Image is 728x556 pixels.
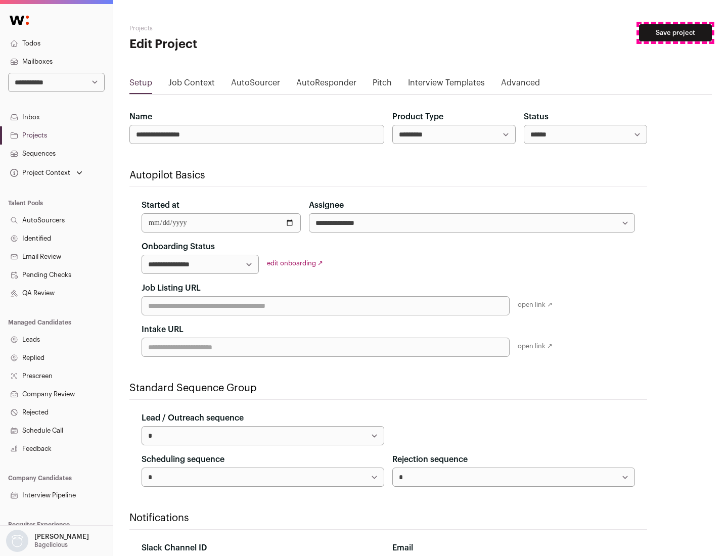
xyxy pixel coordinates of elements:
[296,77,356,93] a: AutoResponder
[129,511,647,525] h2: Notifications
[639,24,712,41] button: Save project
[34,533,89,541] p: [PERSON_NAME]
[524,111,549,123] label: Status
[129,77,152,93] a: Setup
[142,282,201,294] label: Job Listing URL
[408,77,485,93] a: Interview Templates
[8,166,84,180] button: Open dropdown
[129,168,647,182] h2: Autopilot Basics
[8,169,70,177] div: Project Context
[373,77,392,93] a: Pitch
[142,412,244,424] label: Lead / Outreach sequence
[4,10,34,30] img: Wellfound
[501,77,540,93] a: Advanced
[392,453,468,466] label: Rejection sequence
[309,199,344,211] label: Assignee
[142,241,215,253] label: Onboarding Status
[168,77,215,93] a: Job Context
[6,530,28,552] img: nopic.png
[129,36,324,53] h1: Edit Project
[142,542,207,554] label: Slack Channel ID
[129,111,152,123] label: Name
[142,323,184,336] label: Intake URL
[129,24,324,32] h2: Projects
[129,381,647,395] h2: Standard Sequence Group
[267,260,323,266] a: edit onboarding ↗
[392,111,443,123] label: Product Type
[34,541,68,549] p: Bagelicious
[4,530,91,552] button: Open dropdown
[142,199,179,211] label: Started at
[392,542,635,554] div: Email
[231,77,280,93] a: AutoSourcer
[142,453,224,466] label: Scheduling sequence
